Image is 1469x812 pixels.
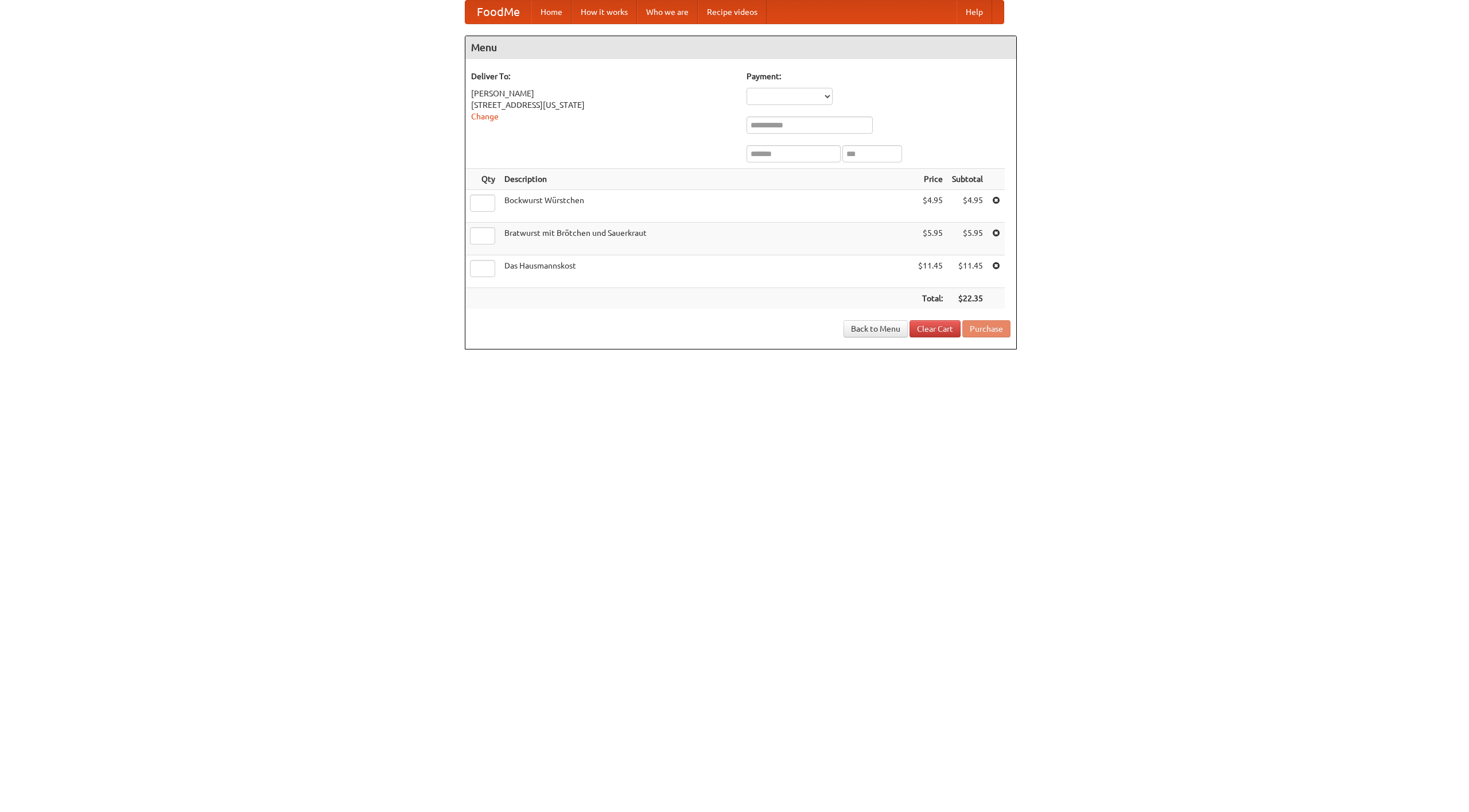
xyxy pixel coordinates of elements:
[947,288,988,309] th: $22.35
[914,223,947,255] td: $5.95
[910,320,961,337] a: Clear Cart
[465,1,531,24] a: FoodMe
[471,71,735,82] h5: Deliver To:
[914,288,947,309] th: Total:
[957,1,992,24] a: Help
[500,223,914,255] td: Bratwurst mit Brötchen und Sauerkraut
[747,71,1011,82] h5: Payment:
[962,320,1011,337] button: Purchase
[500,190,914,223] td: Bockwurst Würstchen
[914,169,947,190] th: Price
[572,1,637,24] a: How it works
[465,36,1016,59] h4: Menu
[471,99,735,111] div: [STREET_ADDRESS][US_STATE]
[637,1,698,24] a: Who we are
[947,190,988,223] td: $4.95
[914,255,947,288] td: $11.45
[844,320,908,337] a: Back to Menu
[947,169,988,190] th: Subtotal
[947,223,988,255] td: $5.95
[471,88,735,99] div: [PERSON_NAME]
[500,169,914,190] th: Description
[531,1,572,24] a: Home
[465,169,500,190] th: Qty
[698,1,767,24] a: Recipe videos
[947,255,988,288] td: $11.45
[471,112,499,121] a: Change
[914,190,947,223] td: $4.95
[500,255,914,288] td: Das Hausmannskost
